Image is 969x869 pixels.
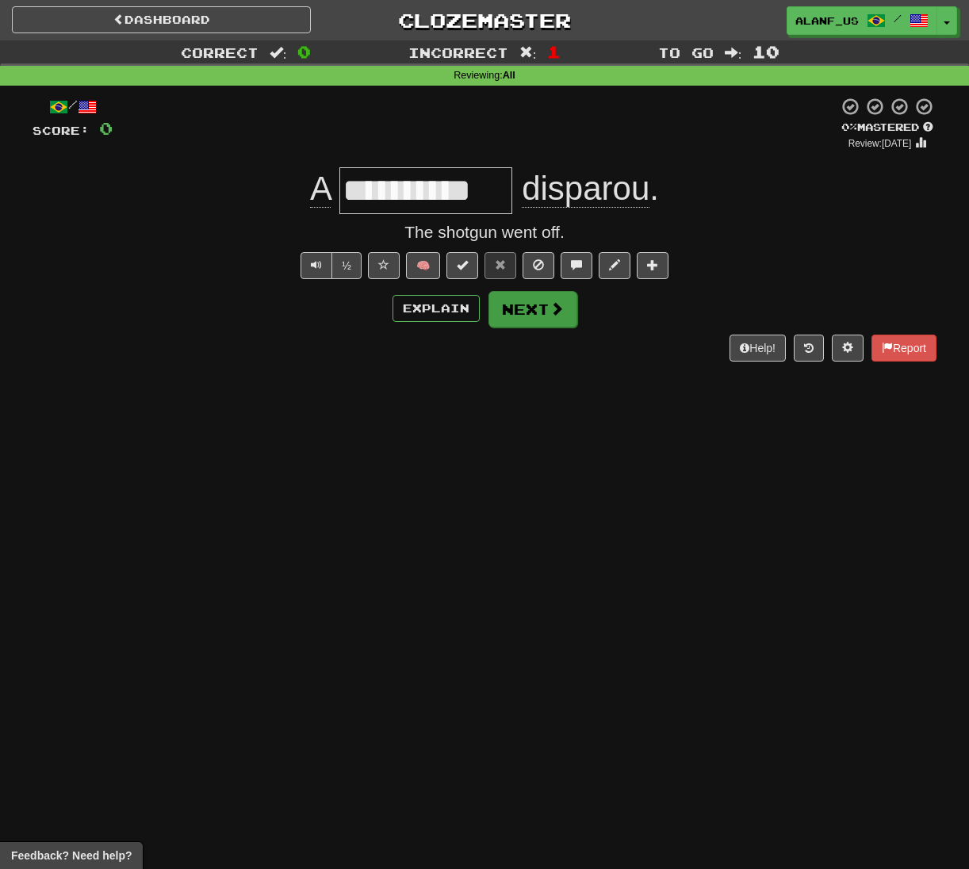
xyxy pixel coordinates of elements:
span: 0 [99,118,113,138]
button: Edit sentence (alt+d) [599,252,630,279]
div: Mastered [838,121,936,135]
button: Reset to 0% Mastered (alt+r) [484,252,516,279]
button: Ignore sentence (alt+i) [523,252,554,279]
button: Explain [393,295,480,322]
button: Help! [730,335,786,362]
button: Next [488,291,577,327]
button: Report [871,335,936,362]
a: Clozemaster [335,6,634,34]
span: Score: [33,124,90,137]
span: : [270,46,287,59]
span: A [310,170,331,208]
button: Discuss sentence (alt+u) [561,252,592,279]
span: 0 % [841,121,857,133]
span: Open feedback widget [11,848,132,863]
span: : [725,46,742,59]
button: Play sentence audio (ctl+space) [301,252,332,279]
span: / [894,13,902,24]
div: The shotgun went off. [33,220,936,244]
span: 10 [753,42,779,61]
span: To go [658,44,714,60]
button: 🧠 [406,252,440,279]
div: Text-to-speech controls [297,252,362,279]
span: Incorrect [408,44,508,60]
span: . [512,170,658,208]
a: Dashboard [12,6,311,33]
button: Favorite sentence (alt+f) [368,252,400,279]
button: Add to collection (alt+a) [637,252,668,279]
span: Correct [181,44,259,60]
a: alanf_us / [787,6,937,35]
small: Review: [DATE] [848,138,912,149]
span: : [519,46,537,59]
div: / [33,97,113,117]
span: alanf_us [795,13,859,28]
span: 1 [547,42,561,61]
span: 0 [297,42,311,61]
span: disparou [522,170,649,208]
button: Set this sentence to 100% Mastered (alt+m) [446,252,478,279]
button: Round history (alt+y) [794,335,824,362]
strong: All [503,70,515,81]
button: ½ [331,252,362,279]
